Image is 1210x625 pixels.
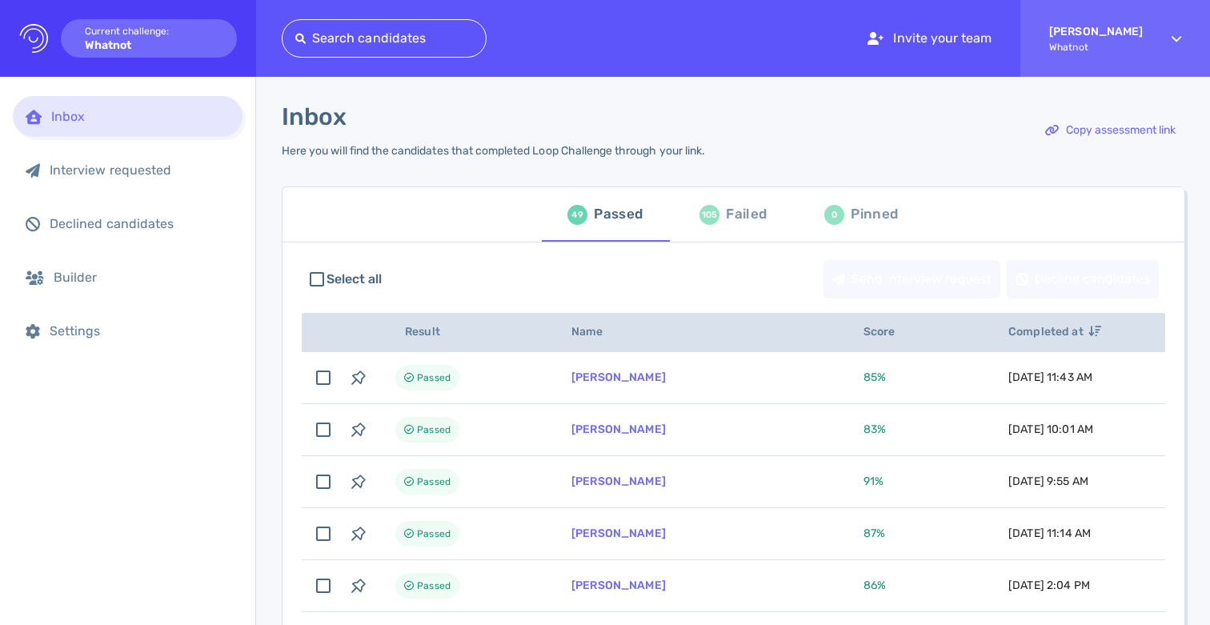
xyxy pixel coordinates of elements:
[1049,42,1143,53] span: Whatnot
[571,475,666,488] a: [PERSON_NAME]
[567,205,587,225] div: 49
[1037,112,1184,149] div: Copy assessment link
[282,102,347,131] h1: Inbox
[376,313,552,352] th: Result
[863,423,886,436] span: 83 %
[417,368,451,387] span: Passed
[50,162,230,178] div: Interview requested
[417,524,451,543] span: Passed
[417,420,451,439] span: Passed
[50,216,230,231] div: Declined candidates
[1008,475,1088,488] span: [DATE] 9:55 AM
[50,323,230,339] div: Settings
[726,202,767,226] div: Failed
[1036,111,1184,150] button: Copy assessment link
[417,472,451,491] span: Passed
[51,109,230,124] div: Inbox
[1008,423,1093,436] span: [DATE] 10:01 AM
[863,527,885,540] span: 87 %
[571,527,666,540] a: [PERSON_NAME]
[863,325,913,339] span: Score
[863,475,883,488] span: 91 %
[824,205,844,225] div: 0
[594,202,643,226] div: Passed
[282,144,705,158] div: Here you will find the candidates that completed Loop Challenge through your link.
[54,270,230,285] div: Builder
[824,261,1000,298] div: Send interview request
[327,270,383,289] span: Select all
[571,579,666,592] a: [PERSON_NAME]
[1008,527,1091,540] span: [DATE] 11:14 AM
[1008,261,1158,298] div: Decline candidates
[1008,371,1092,384] span: [DATE] 11:43 AM
[863,371,886,384] span: 85 %
[571,371,666,384] a: [PERSON_NAME]
[1008,325,1101,339] span: Completed at
[699,205,719,225] div: 105
[863,579,886,592] span: 86 %
[571,423,666,436] a: [PERSON_NAME]
[823,260,1000,298] button: Send interview request
[851,202,898,226] div: Pinned
[1049,25,1143,38] strong: [PERSON_NAME]
[571,325,621,339] span: Name
[1007,260,1159,298] button: Decline candidates
[1008,579,1090,592] span: [DATE] 2:04 PM
[417,576,451,595] span: Passed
